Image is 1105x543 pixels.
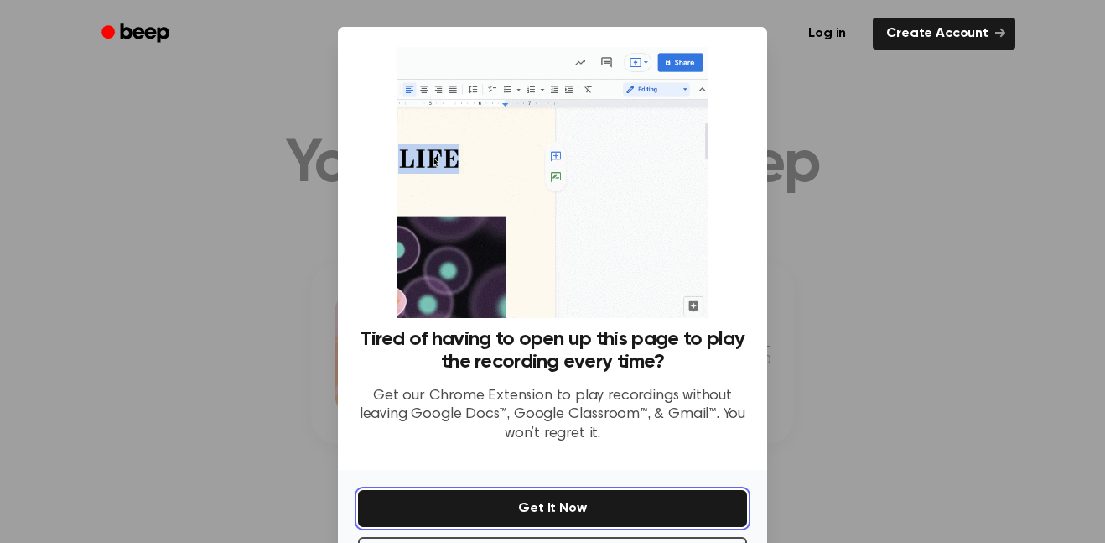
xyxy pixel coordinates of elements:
[791,14,863,53] a: Log in
[358,328,747,373] h3: Tired of having to open up this page to play the recording every time?
[358,387,747,444] p: Get our Chrome Extension to play recordings without leaving Google Docs™, Google Classroom™, & Gm...
[873,18,1015,50] a: Create Account
[90,18,184,50] a: Beep
[358,490,747,527] button: Get It Now
[397,47,708,318] img: Beep extension in action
